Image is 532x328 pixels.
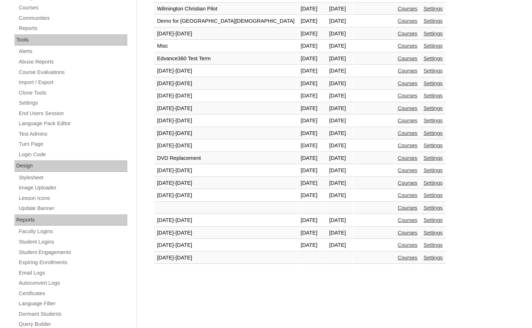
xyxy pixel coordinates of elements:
[326,152,353,165] td: [DATE]
[18,183,127,192] a: Image Uploader
[154,189,297,202] td: [DATE]-[DATE]
[326,189,353,202] td: [DATE]
[18,119,127,128] a: Language Pack Editor
[423,192,442,198] a: Settings
[398,6,418,12] a: Courses
[326,3,353,15] td: [DATE]
[398,255,418,261] a: Courses
[154,65,297,77] td: [DATE]-[DATE]
[326,177,353,189] td: [DATE]
[423,68,442,74] a: Settings
[398,155,418,161] a: Courses
[18,310,127,319] a: Dormant Students
[18,150,127,159] a: Login Code
[18,99,127,108] a: Settings
[298,177,326,189] td: [DATE]
[18,299,127,308] a: Language Filter
[423,130,442,136] a: Settings
[154,28,297,40] td: [DATE]-[DATE]
[14,34,127,46] div: Tools
[18,204,127,213] a: Update Banner
[154,3,297,15] td: Wilmington Christian Pilot
[423,105,442,111] a: Settings
[18,173,127,182] a: Stylesheet
[398,80,418,86] a: Courses
[18,57,127,66] a: Abuse Reports
[326,15,353,27] td: [DATE]
[154,252,297,264] td: [DATE]-[DATE]
[398,56,418,61] a: Courses
[18,194,127,203] a: Lesson Icons
[423,255,442,261] a: Settings
[423,143,442,148] a: Settings
[154,127,297,140] td: [DATE]-[DATE]
[18,237,127,246] a: Student Logins
[154,53,297,65] td: Edvance360 Test Term
[398,130,418,136] a: Courses
[326,40,353,52] td: [DATE]
[398,105,418,111] a: Courses
[398,217,418,223] a: Courses
[154,140,297,152] td: [DATE]-[DATE]
[18,24,127,33] a: Reports
[423,118,442,123] a: Settings
[154,78,297,90] td: [DATE]-[DATE]
[398,93,418,99] a: Courses
[398,167,418,173] a: Courses
[423,155,442,161] a: Settings
[18,88,127,97] a: Clone Tools
[298,3,326,15] td: [DATE]
[18,3,127,12] a: Courses
[298,239,326,252] td: [DATE]
[423,6,442,12] a: Settings
[423,180,442,186] a: Settings
[298,140,326,152] td: [DATE]
[298,127,326,140] td: [DATE]
[298,15,326,27] td: [DATE]
[18,140,127,149] a: Turn Page
[154,15,297,27] td: Demo for [GEOGRAPHIC_DATA][DEMOGRAPHIC_DATA]
[298,65,326,77] td: [DATE]
[18,279,127,288] a: Autoconvert Logs
[154,90,297,102] td: [DATE]-[DATE]
[423,56,442,61] a: Settings
[18,14,127,23] a: Communities
[18,227,127,236] a: Faculty Logins
[18,47,127,56] a: Alerts
[423,242,442,248] a: Settings
[298,28,326,40] td: [DATE]
[298,227,326,239] td: [DATE]
[423,43,442,49] a: Settings
[423,93,442,99] a: Settings
[154,239,297,252] td: [DATE]-[DATE]
[398,68,418,74] a: Courses
[298,189,326,202] td: [DATE]
[423,18,442,24] a: Settings
[398,143,418,148] a: Courses
[18,109,127,118] a: End Users Session
[298,115,326,127] td: [DATE]
[398,43,418,49] a: Courses
[326,239,353,252] td: [DATE]
[398,180,418,186] a: Courses
[18,130,127,139] a: Test Admins
[423,31,442,36] a: Settings
[18,289,127,298] a: Certificates
[326,53,353,65] td: [DATE]
[423,205,442,211] a: Settings
[154,102,297,115] td: [DATE]-[DATE]
[326,28,353,40] td: [DATE]
[298,102,326,115] td: [DATE]
[298,78,326,90] td: [DATE]
[398,192,418,198] a: Courses
[326,140,353,152] td: [DATE]
[18,78,127,87] a: Import / Export
[398,230,418,236] a: Courses
[326,102,353,115] td: [DATE]
[18,248,127,257] a: Student Engagements
[326,78,353,90] td: [DATE]
[398,18,418,24] a: Courses
[423,80,442,86] a: Settings
[326,227,353,239] td: [DATE]
[18,68,127,77] a: Course Evaluations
